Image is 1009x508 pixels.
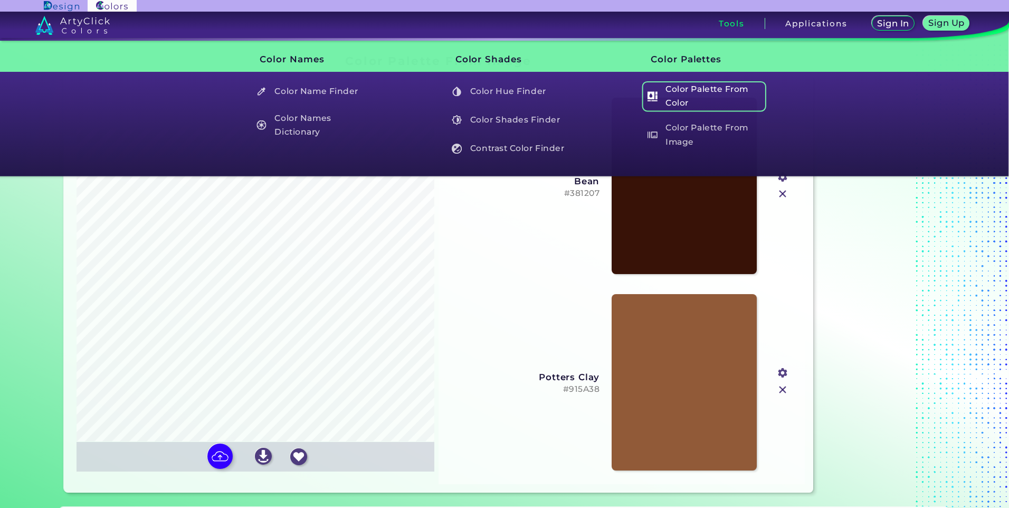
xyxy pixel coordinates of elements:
[447,384,600,394] h5: #915A38
[776,383,789,397] img: icon_close.svg
[446,81,572,101] a: Color Hue Finder
[633,46,767,73] h3: Color Palettes
[642,81,766,111] h5: Color Palette From Color
[452,144,462,154] img: icon_color_contrast_white.svg
[641,120,767,150] a: Color Palette From Image
[447,176,600,186] h3: Bean
[256,87,266,97] img: icon_color_name_finder_white.svg
[926,17,967,30] a: Sign Up
[874,17,912,30] a: Sign In
[641,81,767,111] a: Color Palette From Color
[648,130,658,140] img: icon_palette_from_image_white.svg
[648,91,658,101] img: icon_col_pal_col_white.svg
[251,81,376,101] a: Color Name Finder
[251,110,375,140] h5: Color Names Dictionary
[447,189,600,199] h5: #381207
[251,81,375,101] h5: Color Name Finder
[447,110,571,130] h5: Color Shades Finder
[437,46,572,73] h3: Color Shades
[930,19,963,27] h5: Sign Up
[642,120,766,150] h5: Color Palette From Image
[251,110,376,140] a: Color Names Dictionary
[35,16,110,35] img: logo_artyclick_colors_white.svg
[44,1,79,11] img: ArtyClick Design logo
[719,20,745,27] h3: Tools
[447,138,571,158] h5: Contrast Color Finder
[256,120,266,130] img: icon_color_names_dictionary_white.svg
[242,46,376,73] h3: Color Names
[879,20,907,27] h5: Sign In
[290,448,307,465] img: icon_favourite_white.svg
[776,187,789,201] img: icon_close.svg
[207,444,233,469] img: icon picture
[446,110,572,130] a: Color Shades Finder
[447,372,600,382] h3: Potters Clay
[452,115,462,125] img: icon_color_shades_white.svg
[255,448,272,465] img: icon_download_white.svg
[785,20,847,27] h3: Applications
[452,87,462,97] img: icon_color_hue_white.svg
[446,138,572,158] a: Contrast Color Finder
[447,81,571,101] h5: Color Hue Finder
